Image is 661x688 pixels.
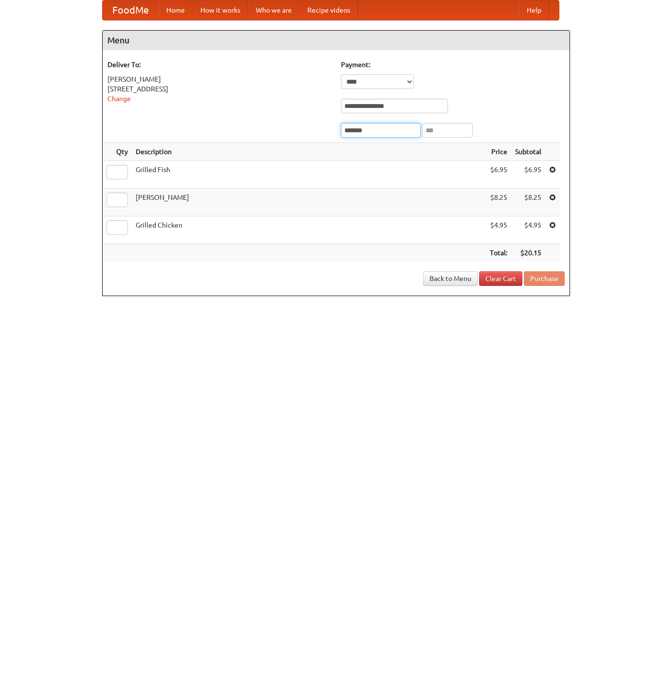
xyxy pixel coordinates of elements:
[132,143,486,161] th: Description
[423,271,478,286] a: Back to Menu
[511,161,545,189] td: $6.95
[132,161,486,189] td: Grilled Fish
[511,216,545,244] td: $4.95
[132,216,486,244] td: Grilled Chicken
[486,216,511,244] td: $4.95
[107,95,131,103] a: Change
[341,60,565,70] h5: Payment:
[511,143,545,161] th: Subtotal
[107,60,331,70] h5: Deliver To:
[103,0,159,20] a: FoodMe
[103,31,570,50] h4: Menu
[103,143,132,161] th: Qty
[479,271,522,286] a: Clear Cart
[193,0,248,20] a: How it works
[486,143,511,161] th: Price
[132,189,486,216] td: [PERSON_NAME]
[107,84,331,94] div: [STREET_ADDRESS]
[511,189,545,216] td: $8.25
[300,0,358,20] a: Recipe videos
[486,161,511,189] td: $6.95
[486,244,511,262] th: Total:
[511,244,545,262] th: $20.15
[524,271,565,286] button: Purchase
[107,74,331,84] div: [PERSON_NAME]
[486,189,511,216] td: $8.25
[519,0,549,20] a: Help
[159,0,193,20] a: Home
[248,0,300,20] a: Who we are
